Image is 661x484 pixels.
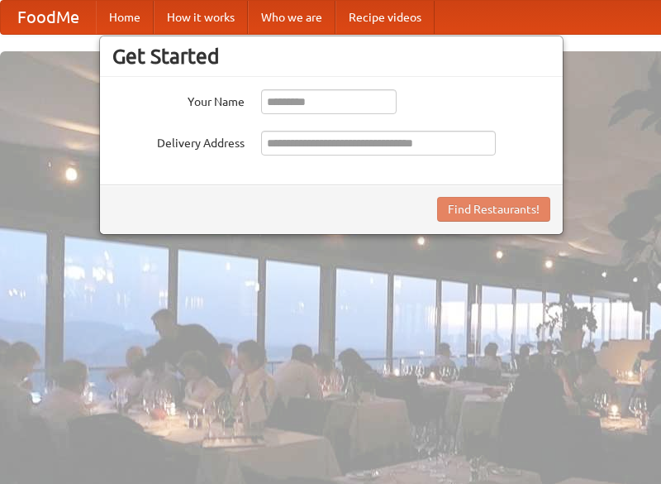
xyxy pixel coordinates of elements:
a: Recipe videos [335,1,435,34]
h3: Get Started [112,44,550,69]
label: Your Name [112,89,245,110]
a: Home [96,1,154,34]
label: Delivery Address [112,131,245,151]
a: Who we are [248,1,335,34]
a: FoodMe [1,1,96,34]
a: How it works [154,1,248,34]
button: Find Restaurants! [437,197,550,222]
